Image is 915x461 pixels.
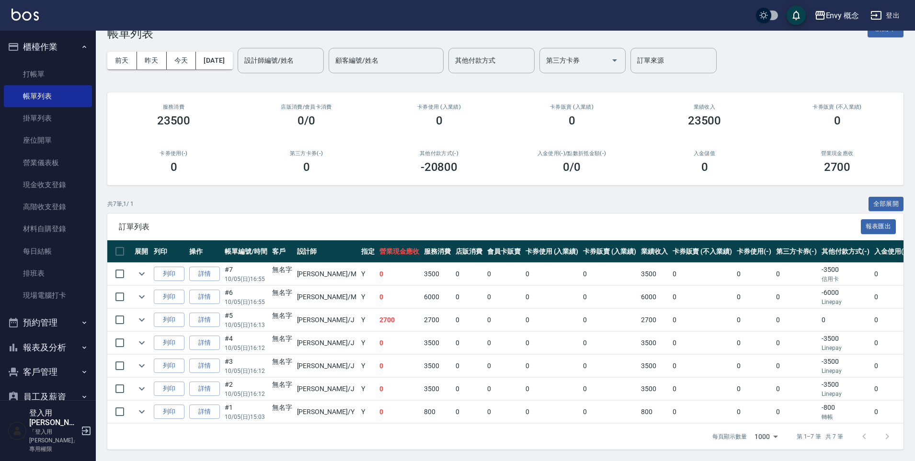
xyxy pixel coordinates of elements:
td: Y [359,401,377,423]
td: 0 [872,309,911,331]
td: 0 [581,355,639,377]
button: 列印 [154,290,184,304]
td: 0 [774,355,820,377]
td: 0 [453,355,485,377]
td: 0 [377,378,422,400]
div: 無名字 [272,357,292,367]
td: 0 [523,286,581,308]
div: 無名字 [272,380,292,390]
td: #3 [222,355,270,377]
td: 0 [523,378,581,400]
td: 0 [734,378,774,400]
td: 0 [377,332,422,354]
div: 無名字 [272,288,292,298]
button: 櫃檯作業 [4,34,92,59]
td: -3500 [819,263,872,285]
td: 0 [734,332,774,354]
td: 0 [774,263,820,285]
td: 0 [523,401,581,423]
h3: 帳單列表 [107,27,153,40]
td: 0 [872,263,911,285]
p: 每頁顯示數量 [712,432,747,441]
div: 無名字 [272,403,292,413]
td: 0 [581,309,639,331]
td: 0 [485,286,523,308]
a: 詳情 [189,313,220,327]
td: [PERSON_NAME] /M [295,286,359,308]
h2: 卡券使用(-) [119,150,229,157]
th: 列印 [151,240,187,263]
td: #7 [222,263,270,285]
td: 3500 [639,378,670,400]
a: 現金收支登錄 [4,174,92,196]
th: 營業現金應收 [377,240,422,263]
h2: 店販消費 /會員卡消費 [252,104,361,110]
div: 無名字 [272,265,292,275]
a: 詳情 [189,405,220,419]
td: 0 [453,332,485,354]
th: 操作 [187,240,222,263]
th: 卡券使用 (入業績) [523,240,581,263]
td: 0 [774,309,820,331]
th: 卡券使用(-) [734,240,774,263]
td: Y [359,355,377,377]
td: 3500 [639,332,670,354]
button: 列印 [154,267,184,281]
a: 詳情 [189,336,220,350]
td: Y [359,309,377,331]
button: [DATE] [196,52,232,69]
button: 昨天 [137,52,167,69]
button: 報表匯出 [861,219,896,234]
td: 0 [581,332,639,354]
td: 800 [639,401,670,423]
p: Linepay [822,298,869,306]
td: 0 [774,332,820,354]
p: Linepay [822,367,869,375]
td: #4 [222,332,270,354]
h3: 0/0 [297,114,315,127]
button: 前天 [107,52,137,69]
h3: 0 [701,160,708,174]
img: Person [8,421,27,440]
td: 0 [734,355,774,377]
td: 0 [377,286,422,308]
td: Y [359,263,377,285]
p: 信用卡 [822,275,869,283]
button: 全部展開 [869,197,904,212]
td: 0 [485,332,523,354]
td: 2700 [377,309,422,331]
h5: 登入用[PERSON_NAME] [29,408,78,427]
td: 0 [774,401,820,423]
td: 0 [734,309,774,331]
td: 2700 [422,309,453,331]
h3: 0 /0 [563,160,581,174]
td: 0 [485,263,523,285]
td: 0 [523,355,581,377]
h2: 入金儲值 [650,150,759,157]
p: 共 7 筆, 1 / 1 [107,200,134,208]
td: 0 [734,263,774,285]
td: 0 [734,286,774,308]
td: Y [359,378,377,400]
td: 0 [523,332,581,354]
button: 列印 [154,359,184,373]
button: expand row [135,382,149,396]
th: 設計師 [295,240,359,263]
td: 3500 [639,263,670,285]
h3: 服務消費 [119,104,229,110]
h3: 0 [436,114,443,127]
td: 0 [581,286,639,308]
h3: -20800 [421,160,458,174]
h2: 營業現金應收 [782,150,892,157]
td: 0 [453,401,485,423]
a: 掛單列表 [4,107,92,129]
a: 新開單 [868,23,904,33]
th: 其他付款方式(-) [819,240,872,263]
td: [PERSON_NAME] /J [295,309,359,331]
h2: 業績收入 [650,104,759,110]
td: 0 [872,355,911,377]
a: 座位開單 [4,129,92,151]
h3: 2700 [824,160,851,174]
td: -3500 [819,332,872,354]
a: 現場電腦打卡 [4,284,92,306]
